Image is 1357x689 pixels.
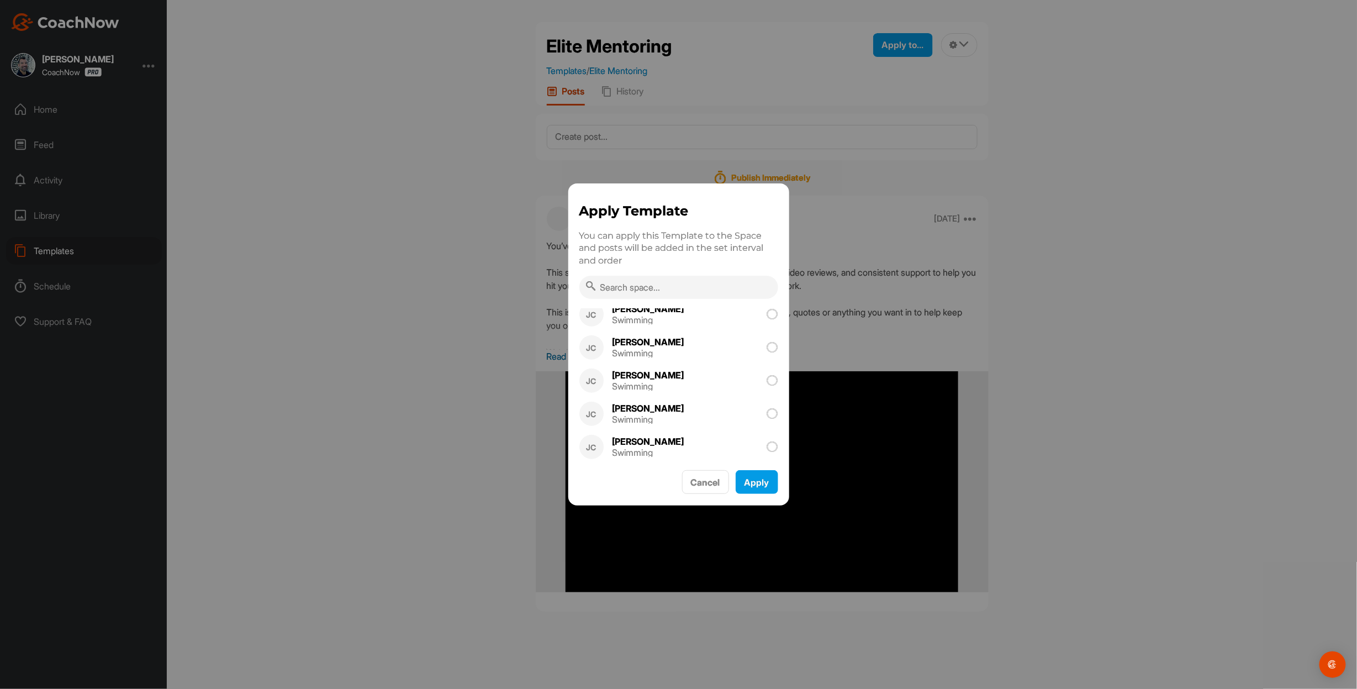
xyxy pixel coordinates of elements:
div: [PERSON_NAME] [613,338,684,346]
div: [PERSON_NAME] [613,437,684,446]
div: JC [579,302,604,327]
button: Apply [736,470,778,494]
div: JC [579,402,604,426]
div: Swimming [613,349,684,357]
div: [PERSON_NAME] [613,371,684,380]
div: Swimming [613,382,684,391]
div: [PERSON_NAME] [613,304,684,313]
div: Open Intercom Messenger [1319,651,1346,678]
input: Search space... [579,276,778,299]
div: Swimming [613,415,684,424]
button: Cancel [682,470,729,494]
div: Swimming [613,448,684,457]
div: Swimming [613,315,684,324]
p: You can apply this Template to the Space and posts will be added in the set interval and order [579,230,778,267]
div: [PERSON_NAME] [613,404,684,413]
div: JC [579,369,604,393]
h1: Apply Template [579,201,778,221]
div: JC [579,335,604,360]
div: JC [579,435,604,459]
